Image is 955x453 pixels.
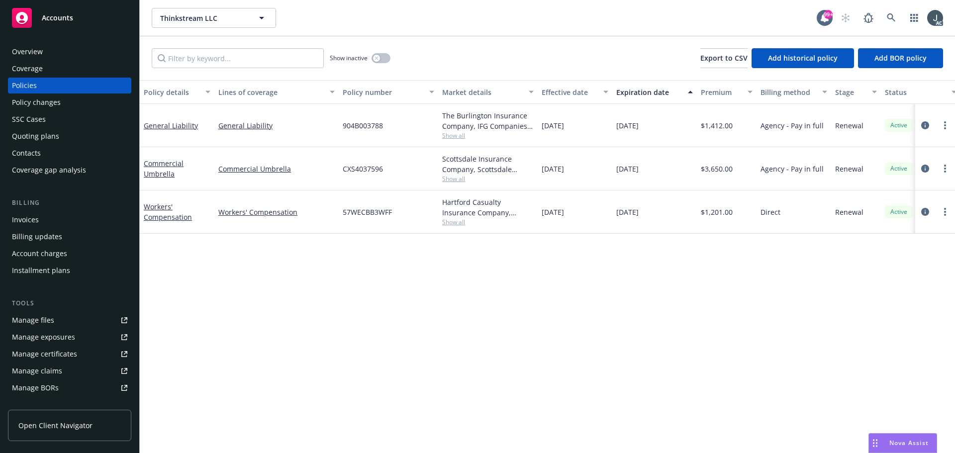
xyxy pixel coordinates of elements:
button: Add historical policy [752,48,854,68]
span: Show all [442,131,534,140]
a: Coverage [8,61,131,77]
div: Billing updates [12,229,62,245]
div: Summary of insurance [12,397,88,413]
a: Workers' Compensation [144,202,192,222]
div: Policies [12,78,37,93]
span: [DATE] [542,120,564,131]
span: Agency - Pay in full [761,164,824,174]
span: 904B003788 [343,120,383,131]
span: $1,412.00 [701,120,733,131]
button: Market details [438,80,538,104]
span: Active [889,164,909,173]
span: Direct [761,207,780,217]
a: SSC Cases [8,111,131,127]
span: [DATE] [616,120,639,131]
a: General Liability [218,120,335,131]
div: Tools [8,298,131,308]
span: Agency - Pay in full [761,120,824,131]
div: Billing [8,198,131,208]
a: Start snowing [836,8,856,28]
span: Add historical policy [768,53,838,63]
span: Show inactive [330,54,368,62]
div: Policy changes [12,94,61,110]
a: Manage claims [8,363,131,379]
div: Policy number [343,87,423,97]
div: Expiration date [616,87,682,97]
button: Expiration date [612,80,697,104]
span: Export to CSV [700,53,748,63]
div: Account charges [12,246,67,262]
span: Show all [442,175,534,183]
span: Accounts [42,14,73,22]
span: Thinkstream LLC [160,13,246,23]
div: Hartford Casualty Insurance Company, Hartford Insurance Group [442,197,534,218]
a: Account charges [8,246,131,262]
a: Installment plans [8,263,131,278]
a: Search [881,8,901,28]
a: Invoices [8,212,131,228]
a: Manage BORs [8,380,131,396]
span: CXS4037596 [343,164,383,174]
div: Premium [701,87,742,97]
button: Policy number [339,80,438,104]
button: Policy details [140,80,214,104]
div: Overview [12,44,43,60]
div: Stage [835,87,866,97]
button: Billing method [757,80,831,104]
span: Renewal [835,120,863,131]
span: 57WECBB3WFF [343,207,392,217]
a: Manage certificates [8,346,131,362]
span: Renewal [835,207,863,217]
a: Accounts [8,4,131,32]
div: Manage exposures [12,329,75,345]
a: Billing updates [8,229,131,245]
span: $1,201.00 [701,207,733,217]
div: Coverage gap analysis [12,162,86,178]
a: Commercial Umbrella [144,159,184,179]
a: circleInformation [919,119,931,131]
div: Lines of coverage [218,87,324,97]
a: more [939,119,951,131]
div: Scottsdale Insurance Company, Scottsdale Insurance Company (Nationwide), Amwins [442,154,534,175]
div: SSC Cases [12,111,46,127]
a: Quoting plans [8,128,131,144]
div: Coverage [12,61,43,77]
div: Manage BORs [12,380,59,396]
button: Add BOR policy [858,48,943,68]
button: Effective date [538,80,612,104]
span: Open Client Navigator [18,420,93,431]
a: Manage files [8,312,131,328]
div: Installment plans [12,263,70,278]
a: Switch app [904,8,924,28]
div: Policy details [144,87,199,97]
span: Active [889,121,909,130]
button: Lines of coverage [214,80,339,104]
button: Nova Assist [868,433,937,453]
a: more [939,163,951,175]
div: Billing method [761,87,816,97]
span: Show all [442,218,534,226]
span: Manage exposures [8,329,131,345]
a: more [939,206,951,218]
a: Contacts [8,145,131,161]
a: Coverage gap analysis [8,162,131,178]
span: [DATE] [616,164,639,174]
div: Manage claims [12,363,62,379]
span: [DATE] [542,207,564,217]
button: Stage [831,80,881,104]
span: Renewal [835,164,863,174]
a: Commercial Umbrella [218,164,335,174]
span: [DATE] [542,164,564,174]
span: [DATE] [616,207,639,217]
a: circleInformation [919,206,931,218]
div: Invoices [12,212,39,228]
a: Workers' Compensation [218,207,335,217]
a: Summary of insurance [8,397,131,413]
div: Effective date [542,87,597,97]
span: Add BOR policy [874,53,927,63]
div: Manage certificates [12,346,77,362]
div: Contacts [12,145,41,161]
button: Export to CSV [700,48,748,68]
button: Premium [697,80,757,104]
a: circleInformation [919,163,931,175]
